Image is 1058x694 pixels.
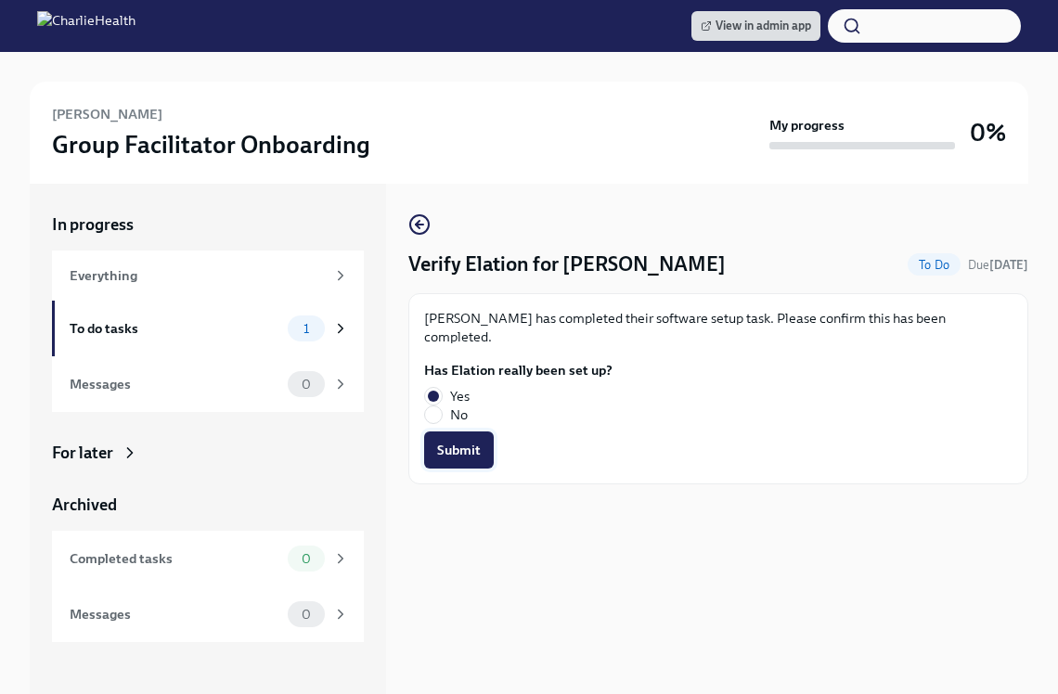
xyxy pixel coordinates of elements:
[989,258,1028,272] strong: [DATE]
[691,11,820,41] a: View in admin app
[970,116,1006,149] h3: 0%
[52,301,364,356] a: To do tasks1
[52,442,364,464] a: For later
[70,548,280,569] div: Completed tasks
[769,116,845,135] strong: My progress
[290,608,322,622] span: 0
[290,378,322,392] span: 0
[424,309,1013,346] p: [PERSON_NAME] has completed their software setup task. Please confirm this has been completed.
[37,11,135,41] img: CharlieHealth
[52,442,113,464] div: For later
[70,318,280,339] div: To do tasks
[70,604,280,624] div: Messages
[292,322,320,336] span: 1
[52,213,364,236] a: In progress
[968,258,1028,272] span: Due
[52,128,370,161] h3: Group Facilitator Onboarding
[701,17,811,35] span: View in admin app
[290,552,322,566] span: 0
[450,387,470,405] span: Yes
[408,251,726,278] h4: Verify Elation for [PERSON_NAME]
[52,251,364,301] a: Everything
[52,586,364,642] a: Messages0
[70,265,325,286] div: Everything
[424,431,494,469] button: Submit
[52,531,364,586] a: Completed tasks0
[437,441,481,459] span: Submit
[52,104,162,124] h6: [PERSON_NAME]
[424,361,613,379] label: Has Elation really been set up?
[52,356,364,412] a: Messages0
[52,494,364,516] a: Archived
[70,374,280,394] div: Messages
[908,258,961,272] span: To Do
[968,256,1028,274] span: September 13th, 2025 09:00
[450,405,468,424] span: No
